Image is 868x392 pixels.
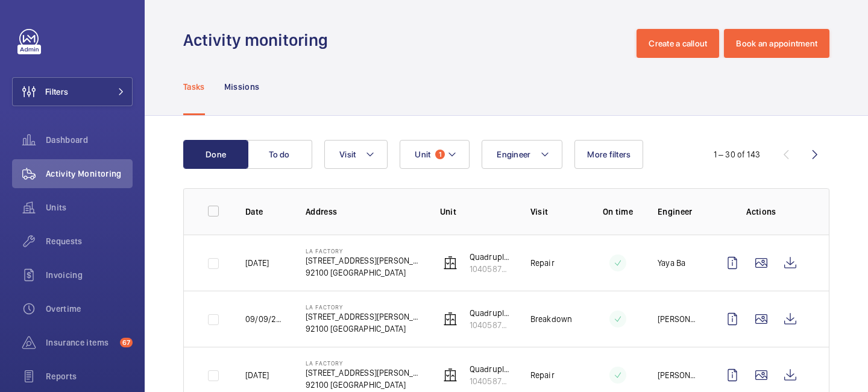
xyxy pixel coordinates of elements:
p: [STREET_ADDRESS][PERSON_NAME] [306,254,421,267]
p: 92100 [GEOGRAPHIC_DATA] [306,323,421,335]
span: Units [46,201,133,213]
p: Visit [530,206,578,218]
p: [STREET_ADDRESS][PERSON_NAME] [306,311,421,323]
h1: Activity monitoring [183,29,335,51]
p: Quadruplex 2 [470,251,511,263]
span: Invoicing [46,269,133,281]
p: Tasks [183,81,205,93]
button: Filters [12,77,133,106]
p: Repair [530,257,555,269]
p: On time [597,206,638,218]
span: 1 [435,150,445,159]
p: 92100 [GEOGRAPHIC_DATA] [306,379,421,391]
button: Visit [324,140,388,169]
p: Actions [718,206,805,218]
p: Address [306,206,421,218]
span: Reports [46,370,133,382]
img: elevator.svg [443,312,458,326]
span: Insurance items [46,337,115,349]
p: Yaya Ba [658,257,685,269]
button: Book an appointment [724,29,829,58]
span: Visit [339,150,356,159]
p: Quadruplex 2 [470,307,511,319]
button: Unit1 [400,140,470,169]
span: Engineer [497,150,530,159]
button: Done [183,140,248,169]
span: Filters [45,86,68,98]
p: Quadruplex 2 [470,363,511,375]
p: Breakdown [530,313,573,325]
div: 1 – 30 of 143 [714,148,760,160]
p: 10405877-2 [470,319,511,331]
button: More filters [574,140,643,169]
button: Create a callout [637,29,719,58]
p: Date [245,206,286,218]
img: elevator.svg [443,256,458,270]
span: Overtime [46,303,133,315]
p: [DATE] [245,369,269,381]
p: Unit [440,206,511,218]
p: Repair [530,369,555,381]
button: To do [247,140,312,169]
p: [DATE] [245,257,269,269]
span: Activity Monitoring [46,168,133,180]
span: More filters [587,150,631,159]
button: Engineer [482,140,562,169]
p: [PERSON_NAME] [658,313,699,325]
p: La Factory [306,303,421,311]
p: La Factory [306,247,421,254]
p: La Factory [306,359,421,367]
span: Requests [46,235,133,247]
p: Missions [224,81,260,93]
p: 92100 [GEOGRAPHIC_DATA] [306,267,421,279]
p: 09/09/2025 [245,313,286,325]
img: elevator.svg [443,368,458,382]
p: [PERSON_NAME] [658,369,699,381]
span: Dashboard [46,134,133,146]
p: 10405877-2 [470,375,511,387]
p: 10405877-2 [470,263,511,275]
span: 67 [120,338,133,347]
p: [STREET_ADDRESS][PERSON_NAME] [306,367,421,379]
span: Unit [415,150,430,159]
p: Engineer [658,206,699,218]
